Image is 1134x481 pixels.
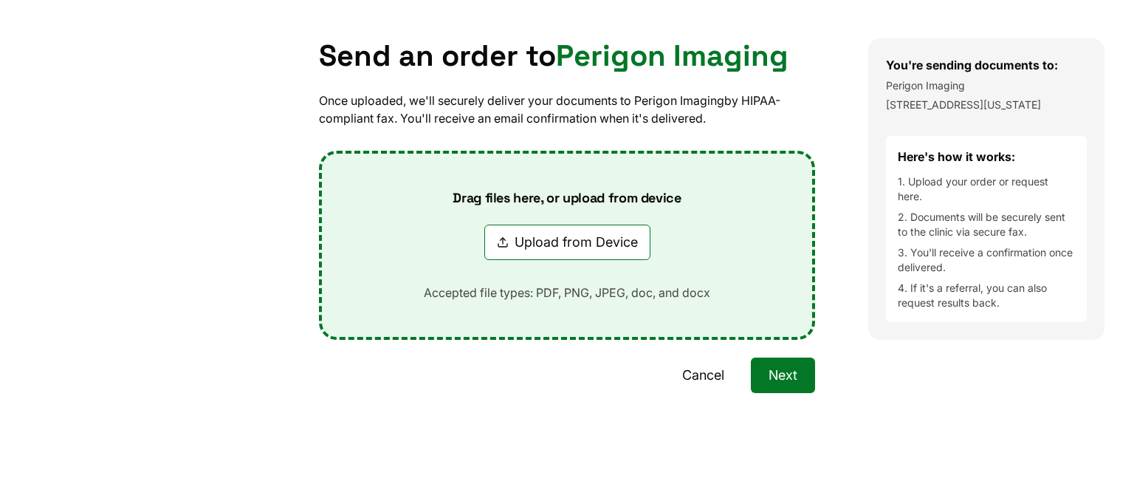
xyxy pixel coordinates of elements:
[898,281,1075,310] li: 4. If it's a referral, you can also request results back.
[886,56,1087,74] h3: You're sending documents to:
[898,174,1075,204] li: 1. Upload your order or request here.
[898,210,1075,239] li: 2. Documents will be securely sent to the clinic via secure fax.
[556,37,788,75] span: Perigon Imaging
[400,284,734,301] p: Accepted file types: PDF, PNG, JPEG, doc, and docx
[886,78,1087,93] p: Perigon Imaging
[898,148,1075,166] h4: Here's how it works:
[751,358,815,393] button: Next
[319,38,815,74] h1: Send an order to
[886,98,1087,112] p: [STREET_ADDRESS][US_STATE]
[319,92,815,127] p: Once uploaded, we'll securely deliver your documents to Perigon Imaging by HIPAA-compliant fax. Y...
[429,189,704,207] p: Drag files here, or upload from device
[898,245,1075,275] li: 3. You'll receive a confirmation once delivered.
[664,358,742,393] button: Cancel
[484,225,650,260] button: Upload from Device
